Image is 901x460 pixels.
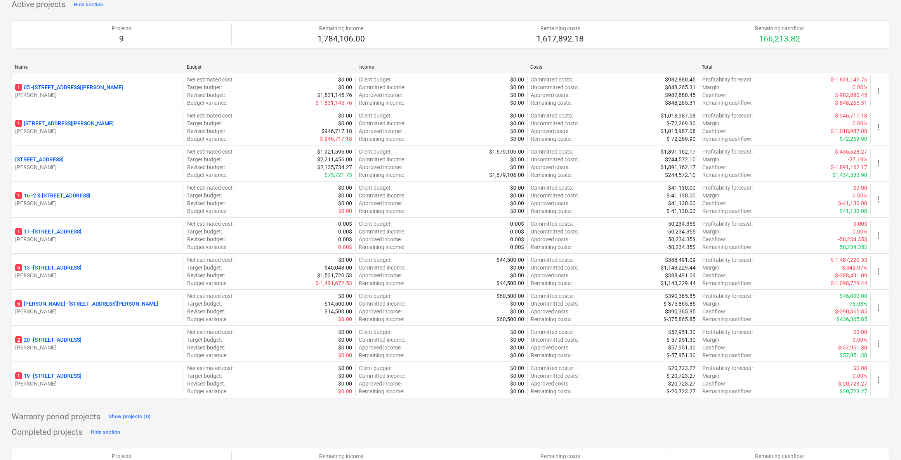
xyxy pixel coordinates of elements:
[831,127,867,135] p: $-1,018,987.08
[359,328,392,336] p: Client budget :
[661,148,696,156] p: $1,891,162.17
[510,207,524,215] p: $0.00
[668,184,696,192] p: $41,130.00
[15,127,181,135] p: [PERSON_NAME]
[359,76,392,83] p: Client budget :
[874,123,883,132] span: more_vert
[359,91,402,99] p: Approved income :
[531,264,579,272] p: Uncommitted costs :
[667,135,696,143] p: $-72,269.90
[667,228,696,235] p: -50,234.35$
[187,76,234,83] p: Net estimated cost :
[510,308,524,315] p: $0.00
[531,199,569,207] p: Approved costs :
[702,272,726,279] p: Cashflow :
[874,195,883,204] span: more_vert
[325,264,352,272] p: $40,048.00
[338,207,352,215] p: $0.00
[531,135,572,143] p: Remaining costs :
[835,272,867,279] p: $-388,491.09
[702,279,752,287] p: Remaining cashflow :
[702,235,726,243] p: Cashflow :
[318,34,365,45] p: 1,784,106.00
[531,220,573,228] p: Committed costs :
[15,336,22,343] span: 2
[840,207,867,215] p: $41,130.00
[536,24,584,32] p: Remaining costs
[702,315,752,323] p: Remaining cashflow :
[831,256,867,264] p: $-1,487,220.53
[874,159,883,168] span: more_vert
[702,292,753,300] p: Profitability forecast :
[874,231,883,240] span: more_vert
[702,300,720,308] p: Margin :
[317,91,352,99] p: $1,831,145.76
[702,99,752,107] p: Remaining cashflow :
[359,192,405,199] p: Committed income :
[531,300,579,308] p: Uncommitted costs :
[702,64,868,70] div: Total
[359,207,404,215] p: Remaining income :
[112,34,132,45] p: 9
[667,207,696,215] p: $-41,130.00
[531,112,573,119] p: Committed costs :
[15,264,181,279] div: 513 -[STREET_ADDRESS][PERSON_NAME]
[702,119,720,127] p: Margin :
[359,112,392,119] p: Client budget :
[702,220,753,228] p: Profitability forecast :
[359,292,392,300] p: Client budget :
[838,199,867,207] p: $-41,130.00
[874,86,883,96] span: more_vert
[510,156,524,163] p: $0.00
[359,135,404,143] p: Remaining income :
[187,171,227,179] p: Budget variance :
[358,64,524,70] div: Income
[15,235,181,243] p: [PERSON_NAME]
[107,411,153,423] button: Show projects (0)
[497,279,524,287] p: $44,500.00
[530,64,696,70] div: Costs
[702,83,720,91] p: Margin :
[15,372,22,379] span: 1
[187,91,225,99] p: Revised budget :
[665,156,696,163] p: $244,572.10
[338,76,352,83] p: $0.00
[15,344,181,351] p: [PERSON_NAME]
[15,119,181,135] div: 1[STREET_ADDRESS][PERSON_NAME][PERSON_NAME]
[187,264,222,272] p: Target budget :
[15,264,22,271] span: 5
[661,279,696,287] p: $1,143,229.44
[831,279,867,287] p: $-1,098,729.44
[702,199,726,207] p: Cashflow :
[661,112,696,119] p: $1,018,987.08
[667,119,696,127] p: $-72,269.90
[510,220,524,228] p: 0.00$
[665,256,696,264] p: $388,491.09
[15,64,181,70] div: Name
[359,127,402,135] p: Approved income :
[702,207,752,215] p: Remaining cashflow :
[187,184,234,192] p: Net estimated cost :
[359,83,405,91] p: Committed income :
[187,308,225,315] p: Revised budget :
[320,135,352,143] p: $-946,717.18
[187,328,234,336] p: Net estimated cost :
[510,83,524,91] p: $0.00
[15,84,22,91] span: 1
[187,292,234,300] p: Net estimated cost :
[187,243,227,251] p: Budget variance :
[852,119,867,127] p: 0.00%
[835,112,867,119] p: $-946,717.18
[531,235,569,243] p: Approved costs :
[849,300,867,308] p: 76.03%
[15,308,181,315] p: [PERSON_NAME]
[497,292,524,300] p: $60,500.00
[531,256,573,264] p: Committed costs :
[665,308,696,315] p: $390,365.85
[661,127,696,135] p: $1,018,987.08
[531,308,569,315] p: Approved costs :
[531,99,572,107] p: Remaining costs :
[510,76,524,83] p: $0.00
[359,163,402,171] p: Approved income :
[338,220,352,228] p: 0.00$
